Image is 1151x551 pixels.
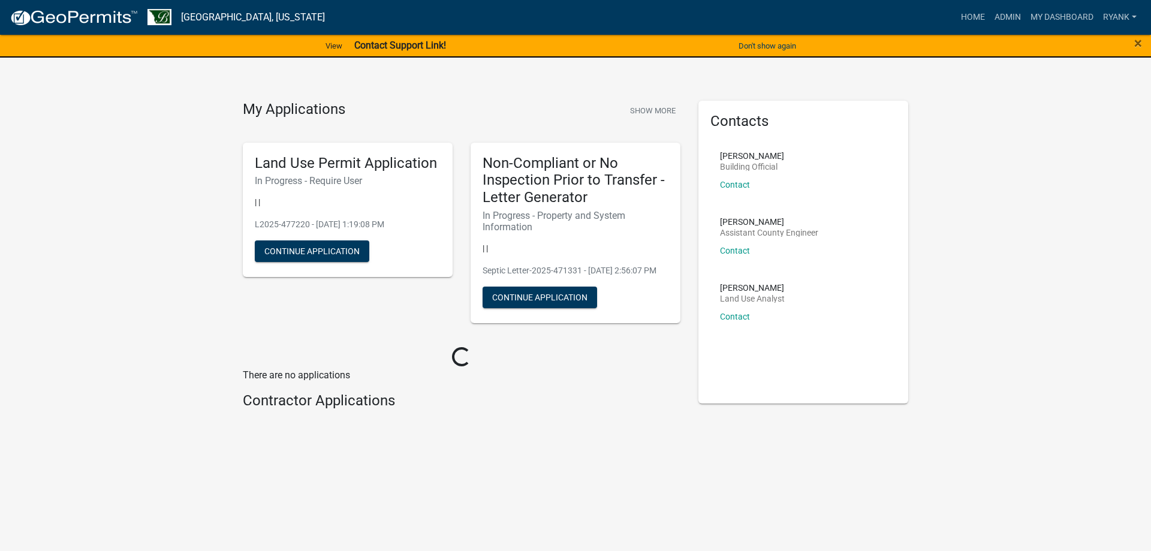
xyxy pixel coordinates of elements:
[483,242,668,255] p: | |
[720,152,784,160] p: [PERSON_NAME]
[255,240,369,262] button: Continue Application
[1134,35,1142,52] span: ×
[734,36,801,56] button: Don't show again
[243,392,680,410] h4: Contractor Applications
[243,101,345,119] h4: My Applications
[243,392,680,414] wm-workflow-list-section: Contractor Applications
[243,368,680,383] p: There are no applications
[720,218,818,226] p: [PERSON_NAME]
[720,312,750,321] a: Contact
[255,155,441,172] h5: Land Use Permit Application
[255,218,441,231] p: L2025-477220 - [DATE] 1:19:08 PM
[720,246,750,255] a: Contact
[483,155,668,206] h5: Non-Compliant or No Inspection Prior to Transfer - Letter Generator
[354,40,446,51] strong: Contact Support Link!
[1026,6,1098,29] a: My Dashboard
[720,180,750,189] a: Contact
[720,294,785,303] p: Land Use Analyst
[147,9,171,25] img: Benton County, Minnesota
[483,287,597,308] button: Continue Application
[625,101,680,121] button: Show More
[483,264,668,277] p: Septic Letter-2025-471331 - [DATE] 2:56:07 PM
[710,113,896,130] h5: Contacts
[720,228,818,237] p: Assistant County Engineer
[255,175,441,186] h6: In Progress - Require User
[181,7,325,28] a: [GEOGRAPHIC_DATA], [US_STATE]
[1134,36,1142,50] button: Close
[956,6,990,29] a: Home
[321,36,347,56] a: View
[990,6,1026,29] a: Admin
[483,210,668,233] h6: In Progress - Property and System Information
[720,284,785,292] p: [PERSON_NAME]
[255,196,441,209] p: | |
[720,162,784,171] p: Building Official
[1098,6,1141,29] a: RyanK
